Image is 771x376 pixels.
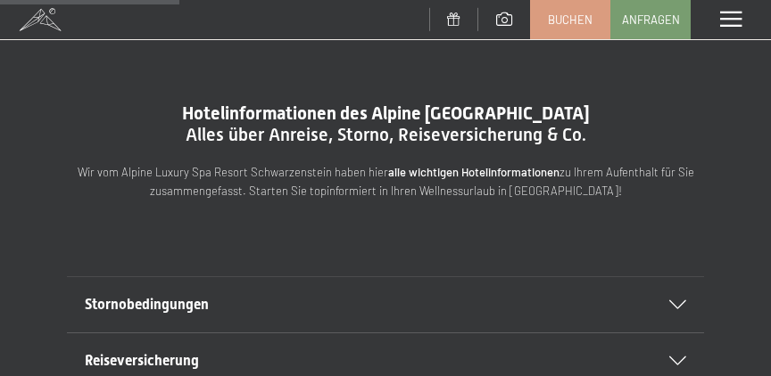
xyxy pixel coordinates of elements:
[186,124,586,145] span: Alles über Anreise, Storno, Reiseversicherung & Co.
[182,102,590,124] span: Hotelinformationen des Alpine [GEOGRAPHIC_DATA]
[71,163,700,200] p: Wir vom Alpine Luxury Spa Resort Schwarzenstein haben hier zu Ihrem Aufenthalt für Sie zusammenge...
[388,165,560,179] strong: alle wichtigen Hotelinformationen
[548,12,593,28] span: Buchen
[85,352,199,369] span: Reiseversicherung
[622,12,680,28] span: Anfragen
[611,1,690,38] a: Anfragen
[85,296,209,313] span: Stornobedingungen
[531,1,609,38] a: Buchen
